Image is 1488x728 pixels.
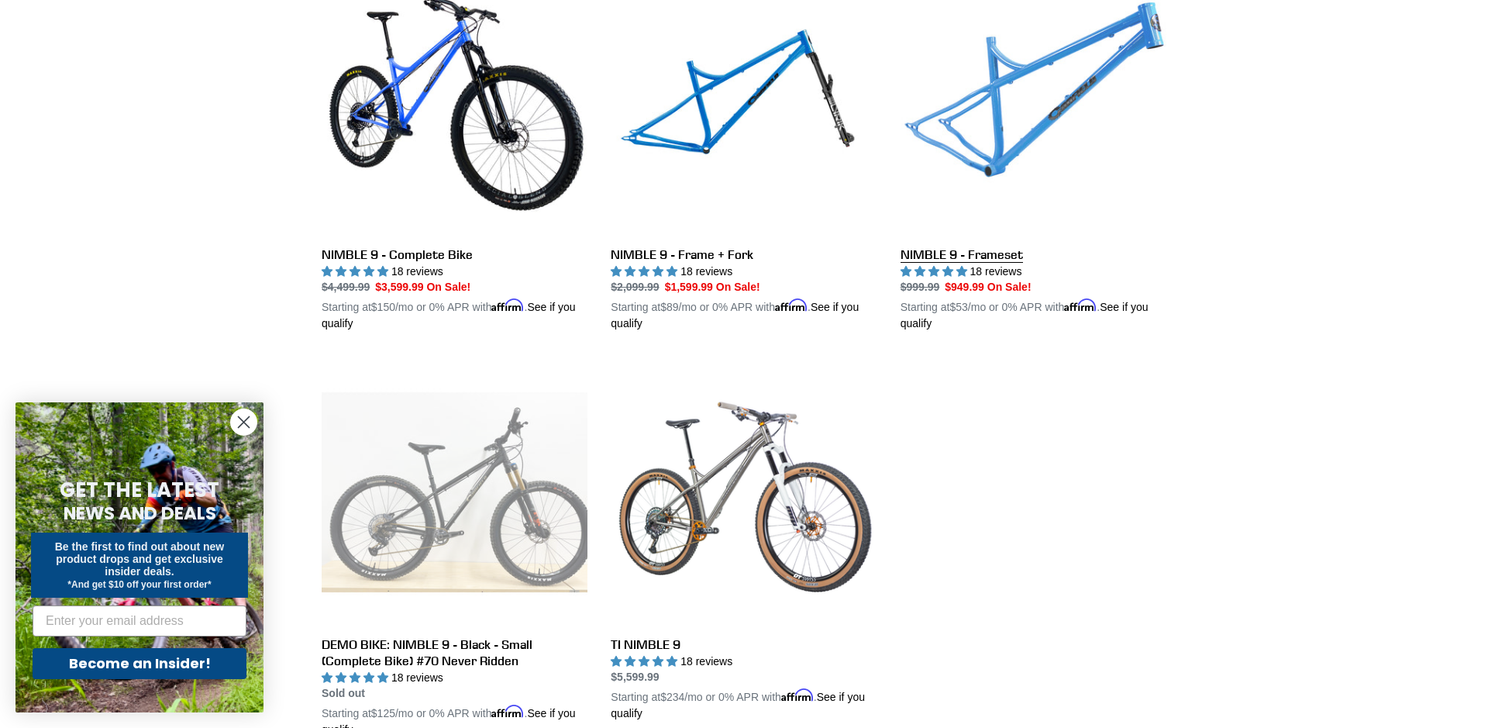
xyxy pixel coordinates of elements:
input: Enter your email address [33,606,246,637]
button: Become an Insider! [33,648,246,679]
span: NEWS AND DEALS [64,501,216,526]
span: Be the first to find out about new product drops and get exclusive insider deals. [55,540,225,578]
span: GET THE LATEST [60,476,219,504]
span: *And get $10 off your first order* [67,579,211,590]
button: Close dialog [230,409,257,436]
